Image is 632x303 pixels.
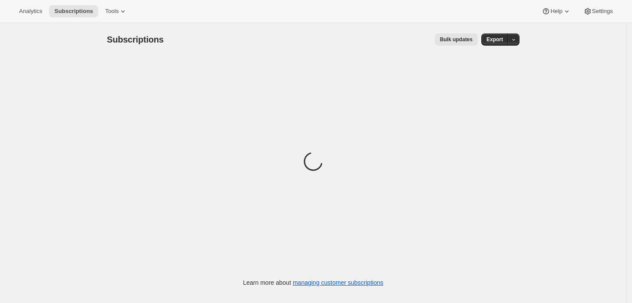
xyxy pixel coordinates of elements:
span: Tools [105,8,119,15]
button: Help [536,5,576,17]
span: Analytics [19,8,42,15]
button: Bulk updates [435,33,478,46]
span: Subscriptions [54,8,93,15]
a: managing customer subscriptions [293,279,384,286]
span: Subscriptions [107,35,164,44]
button: Settings [578,5,618,17]
p: Learn more about [243,278,384,287]
button: Export [481,33,508,46]
span: Export [486,36,503,43]
span: Settings [592,8,613,15]
button: Subscriptions [49,5,98,17]
span: Help [550,8,562,15]
button: Tools [100,5,132,17]
span: Bulk updates [440,36,473,43]
button: Analytics [14,5,47,17]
